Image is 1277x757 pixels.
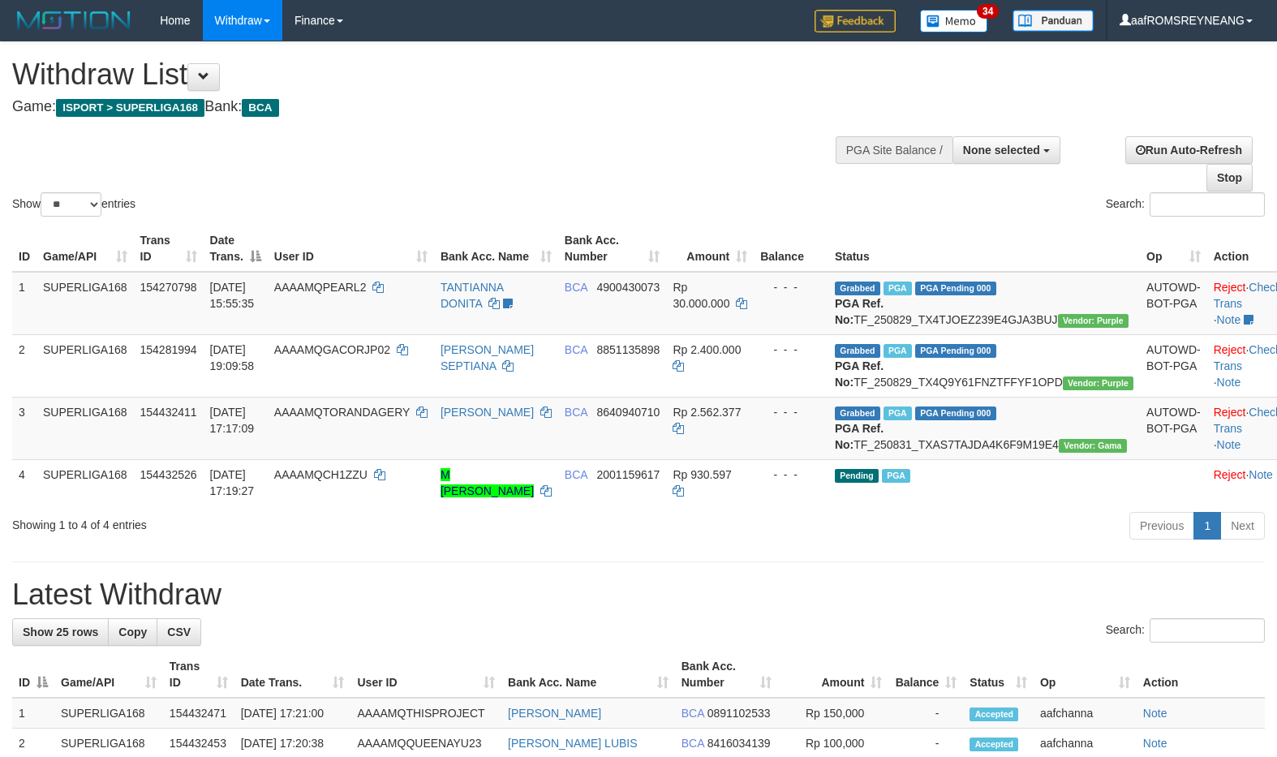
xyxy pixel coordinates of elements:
[441,343,534,372] a: [PERSON_NAME] SEPTIANA
[210,343,255,372] span: [DATE] 19:09:58
[12,334,37,397] td: 2
[882,469,910,483] span: Marked by aafsoycanthlai
[673,468,731,481] span: Rp 930.597
[163,698,234,729] td: 154432471
[1034,652,1137,698] th: Op: activate to sort column ascending
[118,626,147,639] span: Copy
[835,344,880,358] span: Grabbed
[778,652,888,698] th: Amount: activate to sort column ascending
[1150,618,1265,643] input: Search:
[1059,439,1127,453] span: Vendor URL: https://trx31.1velocity.biz
[1137,652,1265,698] th: Action
[1143,707,1167,720] a: Note
[268,226,434,272] th: User ID: activate to sort column ascending
[828,226,1140,272] th: Status
[915,406,996,420] span: PGA Pending
[778,698,888,729] td: Rp 150,000
[760,279,822,295] div: - - -
[441,406,534,419] a: [PERSON_NAME]
[37,272,134,335] td: SUPERLIGA168
[597,406,660,419] span: Copy 8640940710 to clipboard
[12,652,54,698] th: ID: activate to sort column descending
[915,282,996,295] span: PGA Pending
[501,652,675,698] th: Bank Acc. Name: activate to sort column ascending
[760,404,822,420] div: - - -
[350,698,501,729] td: AAAAMQTHISPROJECT
[977,4,999,19] span: 34
[1063,376,1133,390] span: Vendor URL: https://trx4.1velocity.biz
[970,738,1018,751] span: Accepted
[12,58,835,91] h1: Withdraw List
[274,343,390,356] span: AAAAMQGACORJP02
[140,281,197,294] span: 154270798
[56,99,204,117] span: ISPORT > SUPERLIGA168
[37,397,134,459] td: SUPERLIGA168
[234,698,351,729] td: [DATE] 17:21:00
[666,226,754,272] th: Amount: activate to sort column ascending
[597,281,660,294] span: Copy 4900430073 to clipboard
[1217,438,1241,451] a: Note
[12,618,109,646] a: Show 25 rows
[140,468,197,481] span: 154432526
[1214,468,1246,481] a: Reject
[163,652,234,698] th: Trans ID: activate to sort column ascending
[54,698,163,729] td: SUPERLIGA168
[1140,226,1207,272] th: Op: activate to sort column ascending
[441,281,504,310] a: TANTIANNA DONITA
[681,707,704,720] span: BCA
[1193,512,1221,540] a: 1
[37,226,134,272] th: Game/API: activate to sort column ascending
[565,343,587,356] span: BCA
[12,579,1265,611] h1: Latest Withdraw
[204,226,268,272] th: Date Trans.: activate to sort column descending
[350,652,501,698] th: User ID: activate to sort column ascending
[915,344,996,358] span: PGA Pending
[835,469,879,483] span: Pending
[12,8,135,32] img: MOTION_logo.png
[1214,406,1246,419] a: Reject
[754,226,828,272] th: Balance
[963,144,1040,157] span: None selected
[681,737,704,750] span: BCA
[441,468,534,497] a: M [PERSON_NAME]
[54,652,163,698] th: Game/API: activate to sort column ascending
[1140,272,1207,335] td: AUTOWD-BOT-PGA
[920,10,988,32] img: Button%20Memo.svg
[884,406,912,420] span: Marked by aafsoycanthlai
[828,397,1140,459] td: TF_250831_TXAS7TAJDA4K6F9M19E4
[760,342,822,358] div: - - -
[558,226,667,272] th: Bank Acc. Number: activate to sort column ascending
[508,737,638,750] a: [PERSON_NAME] LUBIS
[210,406,255,435] span: [DATE] 17:17:09
[565,468,587,481] span: BCA
[565,281,587,294] span: BCA
[1220,512,1265,540] a: Next
[12,698,54,729] td: 1
[37,459,134,505] td: SUPERLIGA168
[707,737,771,750] span: Copy 8416034139 to clipboard
[140,343,197,356] span: 154281994
[274,281,367,294] span: AAAAMQPEARL2
[835,297,884,326] b: PGA Ref. No:
[1129,512,1194,540] a: Previous
[952,136,1060,164] button: None selected
[1206,164,1253,191] a: Stop
[884,282,912,295] span: Marked by aafmaleo
[1217,376,1241,389] a: Note
[12,272,37,335] td: 1
[1013,10,1094,32] img: panduan.png
[815,10,896,32] img: Feedback.jpg
[1140,397,1207,459] td: AUTOWD-BOT-PGA
[1214,281,1246,294] a: Reject
[1106,192,1265,217] label: Search:
[565,406,587,419] span: BCA
[23,626,98,639] span: Show 25 rows
[970,708,1018,721] span: Accepted
[760,467,822,483] div: - - -
[828,334,1140,397] td: TF_250829_TX4Q9Y61FNZTFFYF1OPD
[963,652,1034,698] th: Status: activate to sort column ascending
[1150,192,1265,217] input: Search:
[835,422,884,451] b: PGA Ref. No:
[167,626,191,639] span: CSV
[508,707,601,720] a: [PERSON_NAME]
